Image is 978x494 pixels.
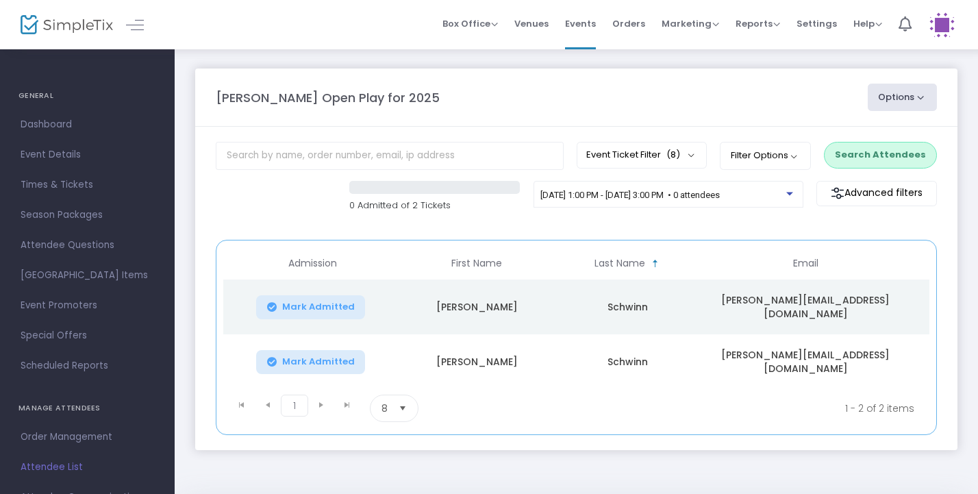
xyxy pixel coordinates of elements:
[853,17,882,30] span: Help
[21,428,154,446] span: Order Management
[703,334,908,389] td: [PERSON_NAME][EMAIL_ADDRESS][DOMAIN_NAME]
[21,267,154,284] span: [GEOGRAPHIC_DATA] Items
[797,6,837,41] span: Settings
[21,357,154,375] span: Scheduled Reports
[451,258,502,269] span: First Name
[21,236,154,254] span: Attendee Questions
[594,258,645,269] span: Last Name
[612,6,645,41] span: Orders
[816,181,937,206] m-button: Advanced filters
[281,395,308,417] span: Page 1
[216,142,564,170] input: Search by name, order number, email, ip address
[21,206,154,224] span: Season Packages
[381,402,388,415] span: 8
[650,258,661,269] span: Sortable
[666,149,680,160] span: (8)
[824,142,937,168] button: Search Attendees
[662,17,719,30] span: Marketing
[736,17,780,30] span: Reports
[21,327,154,345] span: Special Offers
[514,6,549,41] span: Venues
[393,395,412,421] button: Select
[552,334,703,389] td: Schwinn
[401,334,552,389] td: [PERSON_NAME]
[554,395,914,422] kendo-pager-info: 1 - 2 of 2 items
[21,146,154,164] span: Event Details
[577,142,707,168] button: Event Ticket Filter(8)
[540,190,720,200] span: [DATE] 1:00 PM - [DATE] 3:00 PM • 0 attendees
[401,280,552,334] td: [PERSON_NAME]
[703,280,908,334] td: [PERSON_NAME][EMAIL_ADDRESS][DOMAIN_NAME]
[831,186,844,200] img: filter
[552,280,703,334] td: Schwinn
[21,458,154,476] span: Attendee List
[223,247,929,389] div: Data table
[868,84,938,111] button: Options
[21,297,154,314] span: Event Promoters
[442,17,498,30] span: Box Office
[21,176,154,194] span: Times & Tickets
[216,88,440,107] m-panel-title: [PERSON_NAME] Open Play for 2025
[256,350,366,374] button: Mark Admitted
[349,199,520,212] p: 0 Admitted of 2 Tickets
[21,116,154,134] span: Dashboard
[282,356,355,367] span: Mark Admitted
[18,395,156,422] h4: MANAGE ATTENDEES
[282,301,355,312] span: Mark Admitted
[793,258,818,269] span: Email
[565,6,596,41] span: Events
[720,142,811,169] button: Filter Options
[288,258,337,269] span: Admission
[256,295,366,319] button: Mark Admitted
[18,82,156,110] h4: GENERAL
